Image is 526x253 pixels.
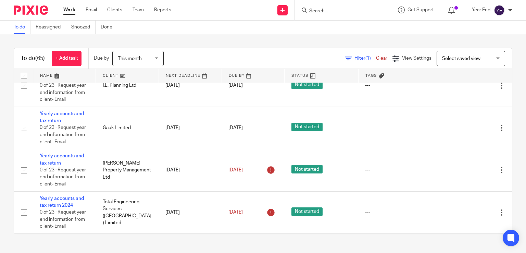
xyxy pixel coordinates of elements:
p: Year End [472,7,490,13]
span: 0 of 23 · Request year end information from client- Email [40,210,86,229]
span: [DATE] [228,83,243,88]
td: [DATE] [159,149,222,191]
a: Yearly accounts and tax return 2024 [40,196,84,208]
span: [DATE] [228,125,243,130]
a: + Add task [52,51,82,66]
a: Yearly accounts and tax return [40,111,84,123]
span: [DATE] [228,210,243,215]
span: Not started [291,81,323,89]
td: [DATE] [159,64,222,107]
div: --- [365,124,442,131]
a: Clients [107,7,122,13]
span: Not started [291,165,323,173]
a: Team [133,7,144,13]
a: Work [63,7,75,13]
div: --- [365,167,442,173]
span: Tags [365,74,377,77]
p: Due by [94,55,109,62]
a: Snoozed [71,21,96,34]
input: Search [309,8,370,14]
span: This month [118,56,142,61]
span: (1) [365,56,371,61]
span: Filter [354,56,376,61]
a: Clear [376,56,387,61]
span: Select saved view [442,56,480,61]
a: To do [14,21,30,34]
img: Pixie [14,5,48,15]
td: [DATE] [159,191,222,233]
span: 0 of 23 · Request year end information from client- Email [40,125,86,144]
span: 0 of 23 · Request year end information from client- Email [40,83,86,102]
td: I.L. Planning Ltd [96,64,159,107]
div: --- [365,82,442,89]
td: [DATE] [159,107,222,149]
td: Gauk Limited [96,107,159,149]
img: svg%3E [494,5,505,16]
a: Reports [154,7,171,13]
span: 0 of 23 · Request year end information from client- Email [40,168,86,186]
span: View Settings [402,56,431,61]
a: Done [101,21,117,34]
span: [DATE] [228,168,243,172]
div: --- [365,209,442,216]
h1: To do [21,55,45,62]
td: [PERSON_NAME] Property Management Ltd [96,149,159,191]
td: Total Engineering Services ([GEOGRAPHIC_DATA]) Limited [96,191,159,233]
span: Not started [291,123,323,131]
a: Email [86,7,97,13]
span: Get Support [408,8,434,12]
span: (65) [35,56,45,61]
span: Not started [291,207,323,216]
a: Yearly accounts and tax return [40,154,84,165]
a: Reassigned [36,21,66,34]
